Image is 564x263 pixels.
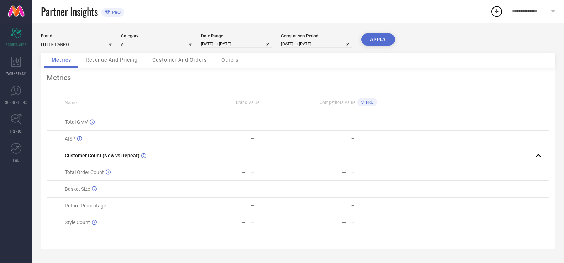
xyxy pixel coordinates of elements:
input: Select comparison period [281,40,352,48]
div: — [351,203,398,208]
span: PRO [364,100,374,105]
span: Customer Count (New vs Repeat) [65,153,139,158]
div: — [351,120,398,125]
input: Select date range [201,40,272,48]
div: Category [121,33,192,38]
div: — [242,186,246,192]
span: Competitors Value [320,100,355,105]
div: — [242,136,246,142]
span: Style Count [65,220,90,225]
div: Brand [41,33,112,38]
div: — [251,170,298,175]
span: Name [65,100,77,105]
span: Partner Insights [41,4,98,19]
div: Comparison Period [281,33,352,38]
div: — [351,220,398,225]
button: APPLY [361,33,395,46]
div: — [251,220,298,225]
span: Total Order Count [65,169,104,175]
span: FWD [13,157,20,163]
span: PRO [110,10,121,15]
div: — [342,220,346,225]
span: Brand Value [236,100,259,105]
div: — [351,186,398,191]
div: — [251,136,298,141]
span: Customer And Orders [152,57,207,63]
div: Metrics [47,73,549,82]
div: — [242,220,246,225]
div: — [242,203,246,209]
div: — [242,119,246,125]
div: — [251,120,298,125]
div: — [351,136,398,141]
div: — [342,119,346,125]
span: Basket Size [65,186,90,192]
div: Open download list [490,5,503,18]
div: — [242,169,246,175]
span: SUGGESTIONS [5,100,27,105]
div: — [251,203,298,208]
span: Others [221,57,238,63]
span: Total GMV [65,119,88,125]
div: — [351,170,398,175]
div: — [342,169,346,175]
span: TRENDS [10,128,22,134]
span: SCORECARDS [6,42,27,47]
div: — [342,136,346,142]
span: Metrics [52,57,71,63]
span: Return Percentage [65,203,106,209]
div: — [342,203,346,209]
div: — [342,186,346,192]
div: Date Range [201,33,272,38]
span: AISP [65,136,75,142]
div: — [251,186,298,191]
span: Revenue And Pricing [86,57,138,63]
span: WORKSPACE [6,71,26,76]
